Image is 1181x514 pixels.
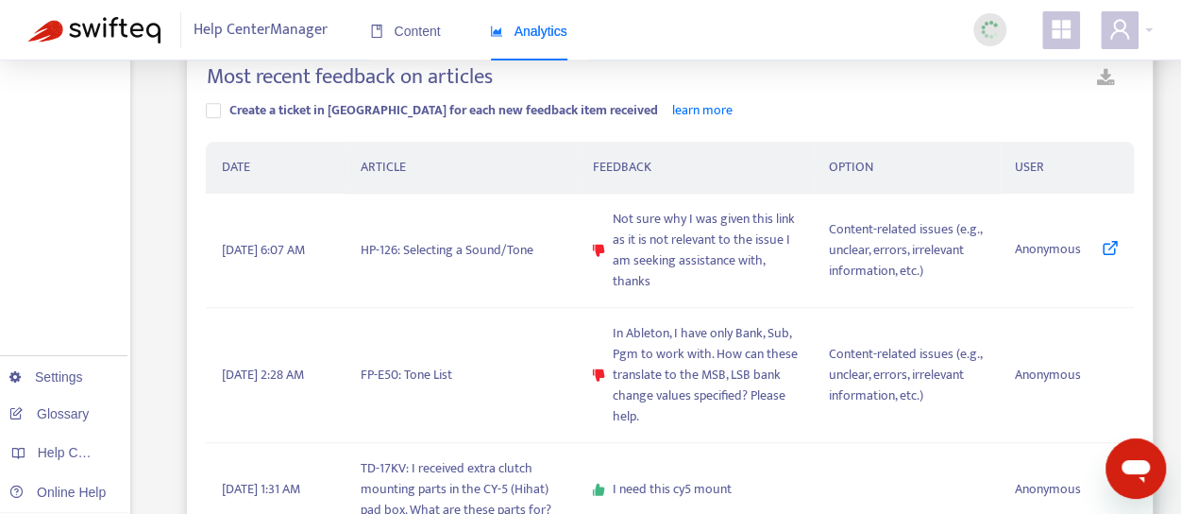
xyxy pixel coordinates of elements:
[1015,239,1081,262] span: Anonymous
[829,219,985,282] span: Content-related issues (e.g., unclear, errors, irrelevant information, etc.)
[1015,479,1081,500] span: Anonymous
[221,479,299,500] span: [DATE] 1:31 AM
[194,12,328,48] span: Help Center Manager
[228,99,657,121] span: Create a ticket in [GEOGRAPHIC_DATA] for each new feedback item received
[206,142,345,194] th: DATE
[221,240,304,261] span: [DATE] 6:07 AM
[370,24,441,39] span: Content
[38,445,115,460] span: Help Centers
[221,365,303,385] span: [DATE] 2:28 AM
[613,209,799,292] span: Not sure why I was given this link as it is not relevant to the issue I am seeking assistance wit...
[370,25,383,38] span: book
[28,17,160,43] img: Swifteq
[206,64,492,90] h4: Most recent feedback on articles
[346,142,578,194] th: ARTICLE
[346,308,578,443] td: FP-E50: Tone List
[1108,18,1131,41] span: user
[1105,438,1166,499] iframe: メッセージングウィンドウの起動ボタン、進行中の会話
[592,368,605,382] span: dislike
[9,485,106,500] a: Online Help
[490,24,567,39] span: Analytics
[829,344,985,406] span: Content-related issues (e.g., unclear, errors, irrelevant information, etc.)
[592,483,605,496] span: like
[592,244,605,257] span: dislike
[613,323,799,427] span: In Ableton, I have only Bank, Sub, Pgm to work with. How can these translate to the MSB, LSB bank...
[1000,142,1135,194] th: USER
[9,369,83,385] a: Settings
[490,25,503,38] span: area-chart
[9,406,89,421] a: Glossary
[978,18,1002,42] img: sync_loading.0b5143dde30e3a21642e.gif
[814,142,1000,194] th: OPTION
[671,99,732,121] a: learn more
[613,479,732,500] span: I need this cy5 mount
[577,142,814,194] th: FEEDBACK
[346,194,578,308] td: HP-126: Selecting a Sound/Tone
[1015,365,1081,385] span: Anonymous
[1050,18,1072,41] span: appstore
